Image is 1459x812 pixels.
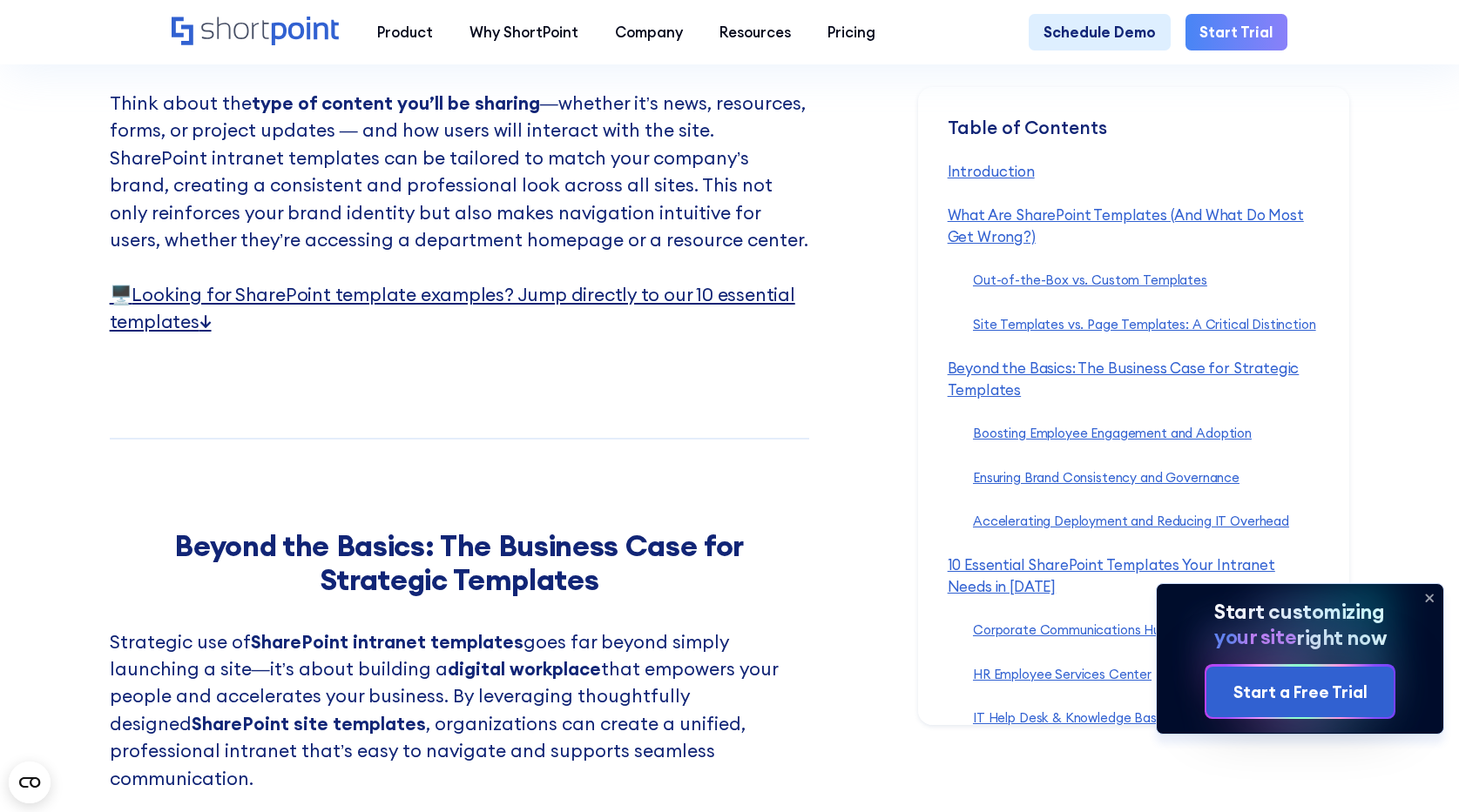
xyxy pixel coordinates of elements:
[110,283,795,333] a: 🖥️Looking for SharePoint template examples? Jump directly to our 10 essential templates↓
[615,21,683,43] div: Company
[174,527,744,598] strong: Beyond the Basics: The Business Case for Strategic Templates
[809,14,894,50] a: Pricing
[451,14,597,50] a: Why ShortPoint
[973,425,1252,441] a: Boosting Employee Engagement and Adoption‍
[973,316,1316,332] a: Site Templates vs. Page Templates: A Critical Distinction‍
[973,272,1207,288] a: Out-of-the-Box vs. Custom Templates‍
[172,17,341,48] a: Home
[948,205,1304,245] a: What Are SharePoint Templates (And What Do Most Get Wrong?)‍
[377,21,433,43] div: Product
[110,283,132,306] strong: 🖥️
[973,469,1239,486] a: Ensuring Brand Consistency and Governance‍
[948,117,1321,160] div: Table of Contents ‍
[448,657,601,681] strong: digital workplace
[9,762,51,803] button: Open CMP widget
[1029,14,1171,50] a: Schedule Demo
[1372,728,1459,812] iframe: Chat Widget
[1233,679,1368,703] div: Start a Free Trial
[252,91,540,115] strong: type of content you’ll be sharing
[948,555,1275,595] a: 10 Essential SharePoint Templates Your Intranet Needs in [DATE]‍
[1185,14,1288,50] a: Start Trial
[827,21,875,43] div: Pricing
[251,630,523,654] strong: SharePoint intranet templates
[973,621,1168,638] a: Corporate Communications Hub‍
[719,21,791,43] div: Resources
[973,709,1165,726] a: IT Help Desk & Knowledge Base‍
[948,162,1035,180] a: Introduction‍
[199,310,212,333] strong: ↓
[701,14,809,50] a: Resources
[192,712,426,735] strong: SharePoint site templates
[359,14,451,50] a: Product
[973,513,1289,529] a: Accelerating Deployment and Reducing IT Overhead‍
[1206,666,1393,716] a: Start a Free Trial
[948,359,1300,399] a: Beyond the Basics: The Business Case for Strategic Templates‍
[597,14,701,50] a: Company
[469,21,578,43] div: Why ShortPoint
[973,666,1152,682] a: HR Employee Services Center‍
